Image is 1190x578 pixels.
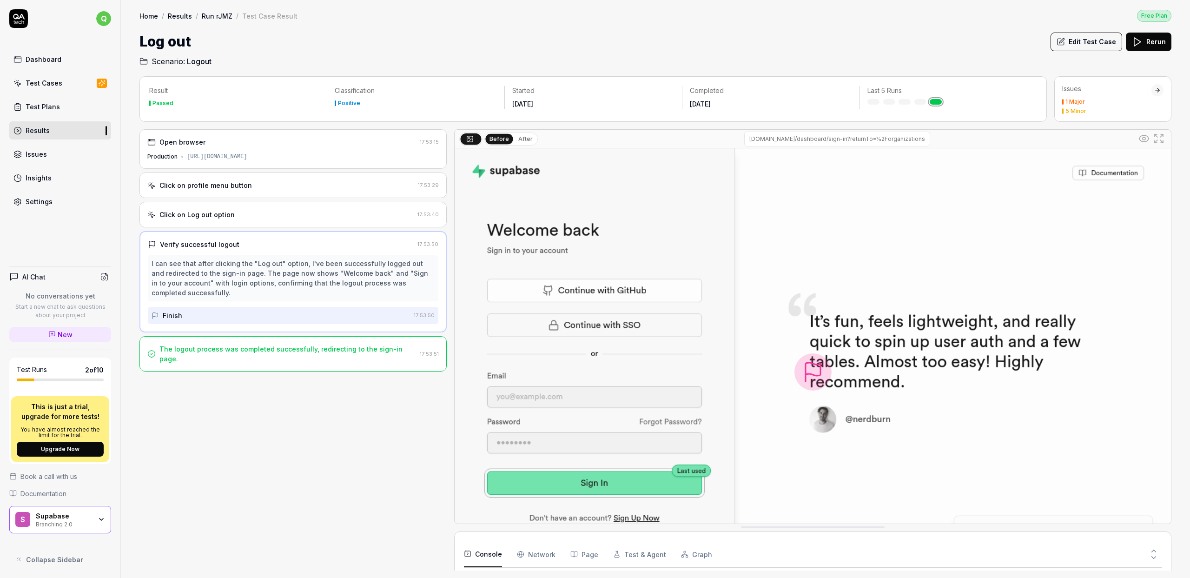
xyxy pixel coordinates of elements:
[26,54,61,64] div: Dashboard
[187,56,212,67] span: Logout
[26,555,83,565] span: Collapse Sidebar
[1126,33,1171,51] button: Rerun
[1062,84,1151,93] div: Issues
[1051,33,1122,51] button: Edit Test Case
[9,169,111,187] a: Insights
[96,11,111,26] span: q
[9,472,111,481] a: Book a call with us
[163,311,182,320] div: Finish
[9,506,111,534] button: SSupabaseBranching 2.0
[1151,131,1166,146] button: Open in full screen
[486,133,513,144] button: Before
[196,11,198,20] div: /
[338,100,360,106] div: Positive
[9,550,111,569] button: Collapse Sidebar
[1137,10,1171,22] div: Free Plan
[517,541,555,567] button: Network
[22,272,46,282] h4: AI Chat
[58,330,73,339] span: New
[1137,131,1151,146] button: Show all interative elements
[26,149,47,159] div: Issues
[96,9,111,28] button: q
[9,121,111,140] a: Results
[690,86,852,95] p: Completed
[150,56,185,67] span: Scenario:
[1065,108,1086,114] div: 5 Minor
[1065,99,1085,105] div: 1 Major
[162,11,164,20] div: /
[515,134,536,144] button: After
[9,489,111,498] a: Documentation
[202,11,232,20] a: Run rJMZ
[26,173,52,183] div: Insights
[464,541,502,567] button: Console
[681,541,712,567] button: Graph
[26,126,50,135] div: Results
[242,11,297,20] div: Test Case Result
[139,31,191,52] h1: Log out
[160,239,239,249] div: Verify successful logout
[17,427,104,438] p: You have almost reached the limit for the trial.
[9,193,111,211] a: Settings
[1137,9,1171,22] button: Free Plan
[236,11,238,20] div: /
[152,100,173,106] div: Passed
[570,541,598,567] button: Page
[9,303,111,319] p: Start a new chat to ask questions about your project
[17,402,104,421] p: This is just a trial, upgrade for more tests!
[26,78,62,88] div: Test Cases
[148,307,438,324] button: Finish17:53:50
[17,442,104,457] button: Upgrade Now
[20,472,77,481] span: Book a call with us
[15,512,30,527] span: S
[414,312,435,319] time: 17:53:50
[159,344,416,364] div: The logout process was completed successfully, redirecting to the sign-in page.
[20,489,66,498] span: Documentation
[867,86,1030,95] p: Last 5 Runs
[417,241,438,247] time: 17:53:50
[17,365,47,374] h5: Test Runs
[420,139,439,145] time: 17:53:15
[152,259,435,298] div: I can see that after clicking the "Log out" option, I've been successfully logged out and redirec...
[420,351,439,357] time: 17:53:51
[149,86,319,95] p: Result
[85,365,104,375] span: 2 of 10
[26,102,60,112] div: Test Plans
[418,182,439,188] time: 17:53:29
[139,56,212,67] a: Scenario:Logout
[26,197,53,206] div: Settings
[159,210,235,219] div: Click on Log out option
[9,50,111,68] a: Dashboard
[9,327,111,342] a: New
[159,137,205,147] div: Open browser
[187,153,247,161] div: [URL][DOMAIN_NAME]
[139,11,158,20] a: Home
[9,291,111,301] p: No conversations yet
[9,74,111,92] a: Test Cases
[36,512,92,520] div: Supabase
[335,86,497,95] p: Classification
[36,520,92,527] div: Branching 2.0
[512,86,674,95] p: Started
[168,11,192,20] a: Results
[9,98,111,116] a: Test Plans
[512,100,533,108] time: [DATE]
[690,100,711,108] time: [DATE]
[9,145,111,163] a: Issues
[613,541,666,567] button: Test & Agent
[417,211,439,218] time: 17:53:40
[147,153,178,161] div: Production
[159,180,252,190] div: Click on profile menu button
